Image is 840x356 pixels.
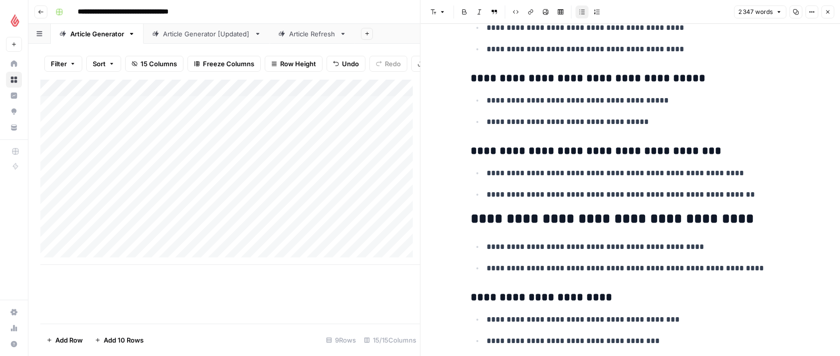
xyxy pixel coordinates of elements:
[125,56,183,72] button: 15 Columns
[104,335,144,345] span: Add 10 Rows
[738,7,773,16] span: 2 347 words
[6,304,22,320] a: Settings
[51,59,67,69] span: Filter
[6,8,22,33] button: Workspace: Lightspeed
[327,56,365,72] button: Undo
[93,59,106,69] span: Sort
[6,88,22,104] a: Insights
[163,29,250,39] div: Article Generator [Updated]
[144,24,270,44] a: Article Generator [Updated]
[385,59,401,69] span: Redo
[734,5,786,18] button: 2 347 words
[289,29,336,39] div: Article Refresh
[6,336,22,352] button: Help + Support
[6,56,22,72] a: Home
[342,59,359,69] span: Undo
[6,119,22,135] a: Your Data
[86,56,121,72] button: Sort
[187,56,261,72] button: Freeze Columns
[51,24,144,44] a: Article Generator
[6,104,22,119] a: Opportunities
[6,11,24,29] img: Lightspeed Logo
[203,59,254,69] span: Freeze Columns
[40,332,89,348] button: Add Row
[6,72,22,88] a: Browse
[360,332,420,348] div: 15/15 Columns
[6,320,22,336] a: Usage
[270,24,355,44] a: Article Refresh
[280,59,316,69] span: Row Height
[89,332,150,348] button: Add 10 Rows
[44,56,82,72] button: Filter
[265,56,323,72] button: Row Height
[55,335,83,345] span: Add Row
[369,56,407,72] button: Redo
[322,332,360,348] div: 9 Rows
[70,29,124,39] div: Article Generator
[141,59,177,69] span: 15 Columns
